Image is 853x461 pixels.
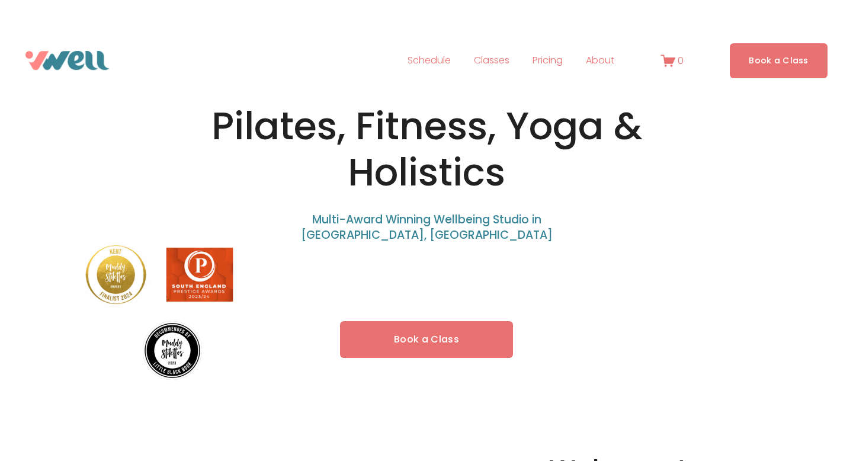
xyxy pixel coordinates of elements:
[678,54,684,68] span: 0
[25,51,110,70] img: VWell
[730,43,828,78] a: Book a Class
[533,51,563,70] a: Pricing
[474,51,509,70] a: folder dropdown
[586,51,614,70] a: folder dropdown
[586,52,614,69] span: About
[660,53,684,68] a: 0
[301,212,553,244] span: Multi-Award Winning Wellbeing Studio in [GEOGRAPHIC_DATA], [GEOGRAPHIC_DATA]
[408,51,451,70] a: Schedule
[474,52,509,69] span: Classes
[161,103,692,197] h1: Pilates, Fitness, Yoga & Holistics
[340,321,513,358] a: Book a Class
